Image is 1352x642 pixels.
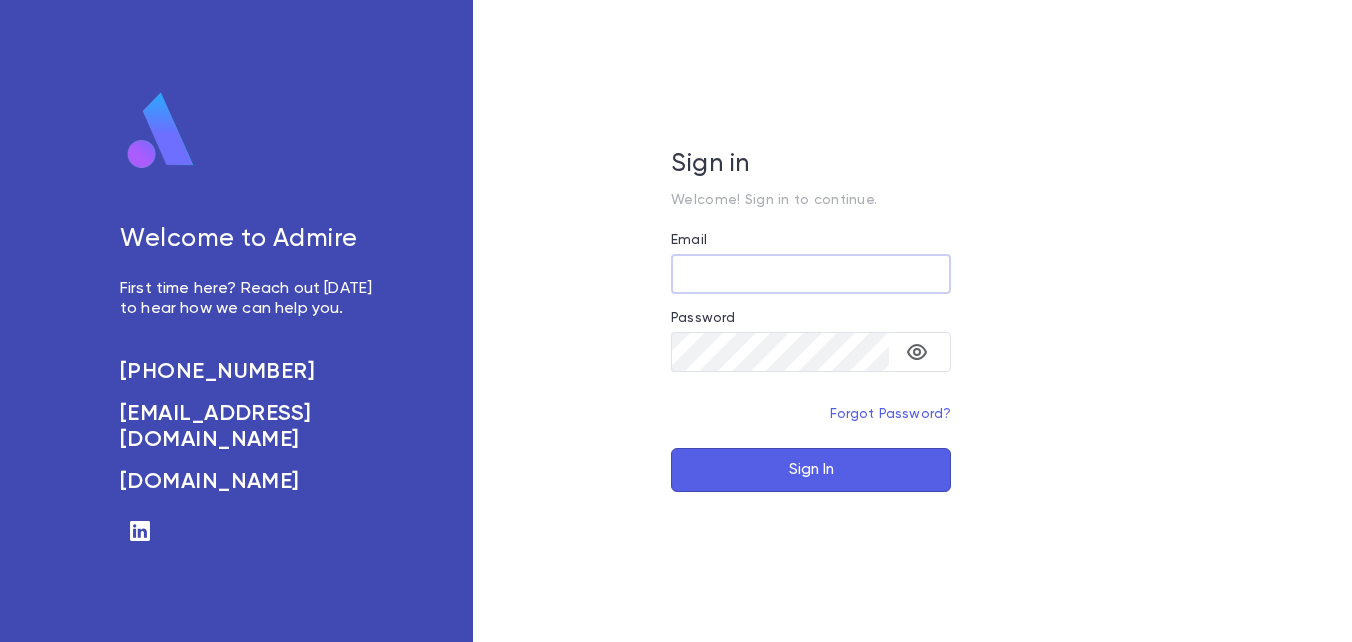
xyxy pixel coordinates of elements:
label: Email [671,232,707,248]
h5: Welcome to Admire [120,225,393,255]
p: First time here? Reach out [DATE] to hear how we can help you. [120,279,393,319]
h5: Sign in [671,150,951,180]
button: toggle password visibility [897,332,937,372]
button: Sign In [671,448,951,492]
label: Password [671,310,735,326]
p: Welcome! Sign in to continue. [671,192,951,208]
a: [PHONE_NUMBER] [120,359,393,385]
a: Forgot Password? [830,407,952,421]
a: [EMAIL_ADDRESS][DOMAIN_NAME] [120,401,393,453]
a: [DOMAIN_NAME] [120,469,393,495]
img: logo [120,91,202,171]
